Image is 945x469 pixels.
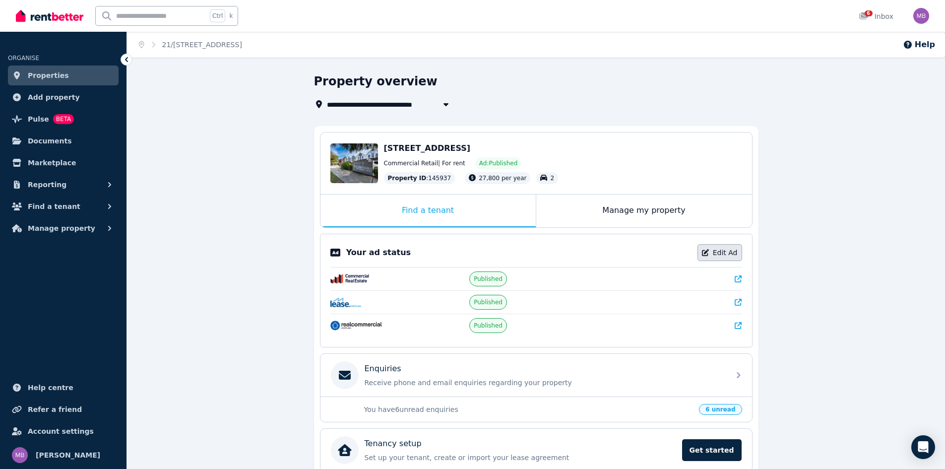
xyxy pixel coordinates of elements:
[911,435,935,459] div: Open Intercom Messenger
[127,32,254,58] nav: Breadcrumb
[8,109,119,129] a: PulseBETA
[28,157,76,169] span: Marketplace
[28,201,80,212] span: Find a tenant
[346,247,411,259] p: Your ad status
[8,87,119,107] a: Add property
[12,447,28,463] img: Mike Bekhanvar
[479,175,526,182] span: 27,800 per year
[364,404,693,414] p: You have 6 unread enquiries
[365,453,676,463] p: Set up your tenant, create or import your lease agreement
[479,159,517,167] span: Ad: Published
[536,195,752,227] div: Manage my property
[474,298,503,306] span: Published
[913,8,929,24] img: Mike Bekhanvar
[8,421,119,441] a: Account settings
[53,114,74,124] span: BETA
[16,8,83,23] img: RentBetter
[330,274,370,284] img: CommercialRealEstate.com.au
[320,195,536,227] div: Find a tenant
[8,218,119,238] button: Manage property
[229,12,233,20] span: k
[314,73,438,89] h1: Property overview
[697,244,742,261] a: Edit Ad
[28,91,80,103] span: Add property
[8,66,119,85] a: Properties
[210,9,225,22] span: Ctrl
[28,135,72,147] span: Documents
[28,403,82,415] span: Refer a friend
[474,322,503,330] span: Published
[8,131,119,151] a: Documents
[699,404,742,415] span: 6 unread
[8,378,119,398] a: Help centre
[903,39,935,51] button: Help
[28,179,66,191] span: Reporting
[28,69,69,81] span: Properties
[365,363,401,375] p: Enquiries
[8,153,119,173] a: Marketplace
[474,275,503,283] span: Published
[8,197,119,216] button: Find a tenant
[162,41,242,49] a: 21/[STREET_ADDRESS]
[8,55,39,62] span: ORGANISE
[28,222,95,234] span: Manage property
[36,449,100,461] span: [PERSON_NAME]
[365,438,422,450] p: Tenancy setup
[320,354,752,397] a: EnquiriesReceive phone and email enquiries regarding your property
[28,113,49,125] span: Pulse
[859,11,893,21] div: Inbox
[8,400,119,419] a: Refer a friend
[28,382,73,394] span: Help centre
[384,159,465,167] span: Commercial Retail | For rent
[388,174,427,182] span: Property ID
[865,10,873,16] span: 6
[682,439,742,461] span: Get started
[330,321,382,331] img: RealCommercial.com.au
[550,175,554,182] span: 2
[384,143,471,153] span: [STREET_ADDRESS]
[365,378,724,388] p: Receive phone and email enquiries regarding your property
[8,175,119,195] button: Reporting
[384,172,455,184] div: : 145937
[330,297,362,307] img: Lease.com.au
[28,425,94,437] span: Account settings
